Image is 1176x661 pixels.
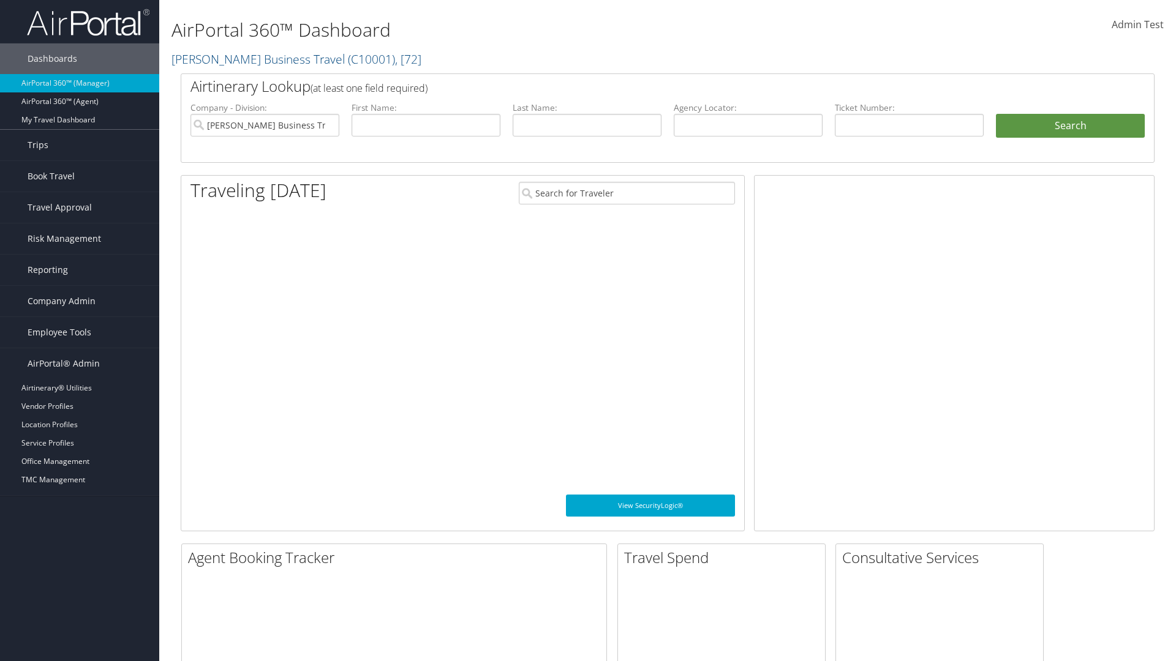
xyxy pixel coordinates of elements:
span: , [ 72 ] [395,51,421,67]
input: Search for Traveler [519,182,735,204]
a: Admin Test [1112,6,1164,44]
h2: Airtinerary Lookup [190,76,1064,97]
a: View SecurityLogic® [566,495,735,517]
span: ( C10001 ) [348,51,395,67]
h2: Travel Spend [624,547,825,568]
span: Trips [28,130,48,160]
span: (at least one field required) [311,81,428,95]
label: Last Name: [513,102,661,114]
a: [PERSON_NAME] Business Travel [171,51,421,67]
span: Employee Tools [28,317,91,348]
span: Admin Test [1112,18,1164,31]
button: Search [996,114,1145,138]
span: Company Admin [28,286,96,316]
h1: AirPortal 360™ Dashboard [171,17,833,43]
span: Risk Management [28,223,101,254]
h1: Traveling [DATE] [190,177,326,203]
span: Dashboards [28,43,77,74]
span: Book Travel [28,161,75,192]
span: Reporting [28,255,68,285]
label: Agency Locator: [674,102,823,114]
span: AirPortal® Admin [28,348,100,379]
label: Company - Division: [190,102,339,114]
h2: Consultative Services [842,547,1043,568]
img: airportal-logo.png [27,8,149,37]
span: Travel Approval [28,192,92,223]
h2: Agent Booking Tracker [188,547,606,568]
label: First Name: [352,102,500,114]
label: Ticket Number: [835,102,984,114]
